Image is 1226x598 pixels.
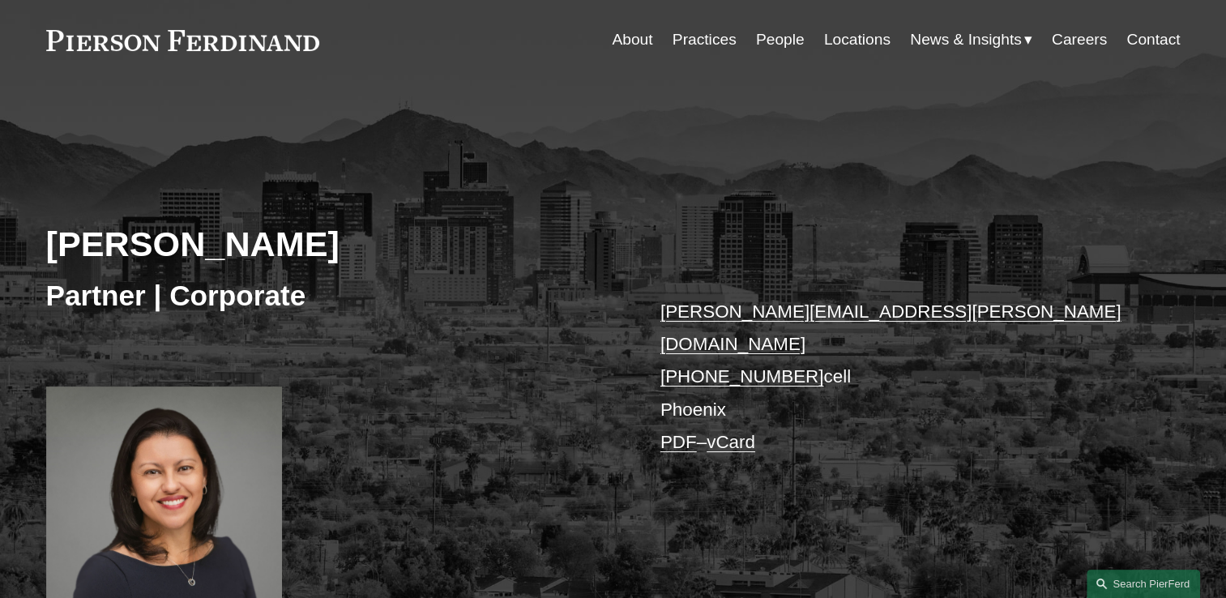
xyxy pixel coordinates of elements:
a: PDF [660,432,697,452]
a: Contact [1126,24,1180,55]
h2: [PERSON_NAME] [46,223,613,265]
a: [PERSON_NAME][EMAIL_ADDRESS][PERSON_NAME][DOMAIN_NAME] [660,301,1121,354]
p: cell Phoenix – [660,296,1133,459]
a: [PHONE_NUMBER] [660,366,824,387]
a: folder dropdown [910,24,1032,55]
span: News & Insights [910,26,1022,54]
a: People [756,24,805,55]
a: About [612,24,652,55]
h3: Partner | Corporate [46,278,613,314]
a: Locations [824,24,891,55]
a: Search this site [1087,570,1200,598]
a: Practices [673,24,737,55]
a: Careers [1052,24,1107,55]
a: vCard [707,432,755,452]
